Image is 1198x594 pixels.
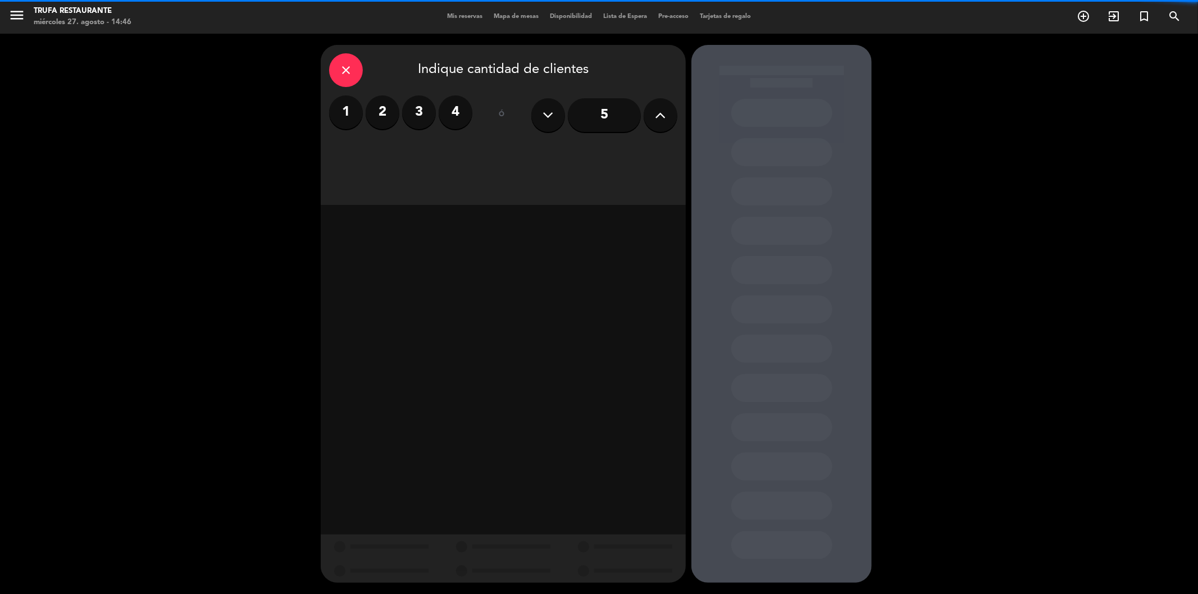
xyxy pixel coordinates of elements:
span: Mis reservas [441,13,488,20]
span: Lista de Espera [598,13,653,20]
i: turned_in_not [1137,10,1151,23]
div: Indique cantidad de clientes [329,53,677,87]
label: 3 [402,95,436,129]
label: 1 [329,95,363,129]
label: 4 [439,95,472,129]
i: add_circle_outline [1077,10,1090,23]
span: Disponibilidad [544,13,598,20]
label: 2 [366,95,399,129]
i: search [1168,10,1181,23]
span: Mapa de mesas [488,13,544,20]
span: Pre-acceso [653,13,694,20]
span: Tarjetas de regalo [694,13,757,20]
i: exit_to_app [1107,10,1120,23]
i: close [339,63,353,77]
i: menu [8,7,25,24]
div: Trufa Restaurante [34,6,131,17]
div: ó [484,95,520,135]
button: menu [8,7,25,28]
div: miércoles 27. agosto - 14:46 [34,17,131,28]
